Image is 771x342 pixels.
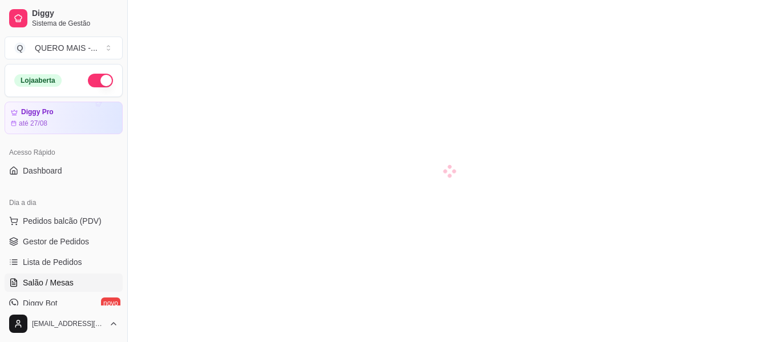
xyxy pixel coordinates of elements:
div: Acesso Rápido [5,143,123,162]
button: Pedidos balcão (PDV) [5,212,123,230]
span: Diggy Bot [23,297,58,309]
a: DiggySistema de Gestão [5,5,123,32]
a: Diggy Botnovo [5,294,123,312]
button: [EMAIL_ADDRESS][DOMAIN_NAME] [5,310,123,337]
button: Select a team [5,37,123,59]
span: [EMAIL_ADDRESS][DOMAIN_NAME] [32,319,104,328]
span: Dashboard [23,165,62,176]
span: Diggy [32,9,118,19]
span: Sistema de Gestão [32,19,118,28]
button: Alterar Status [88,74,113,87]
article: Diggy Pro [21,108,54,116]
a: Gestor de Pedidos [5,232,123,251]
span: Gestor de Pedidos [23,236,89,247]
span: Pedidos balcão (PDV) [23,215,102,227]
span: Lista de Pedidos [23,256,82,268]
div: Loja aberta [14,74,62,87]
span: Q [14,42,26,54]
a: Diggy Proaté 27/08 [5,102,123,134]
a: Lista de Pedidos [5,253,123,271]
a: Dashboard [5,162,123,180]
a: Salão / Mesas [5,273,123,292]
div: QUERO MAIS - ... [35,42,98,54]
article: até 27/08 [19,119,47,128]
span: Salão / Mesas [23,277,74,288]
div: Dia a dia [5,194,123,212]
